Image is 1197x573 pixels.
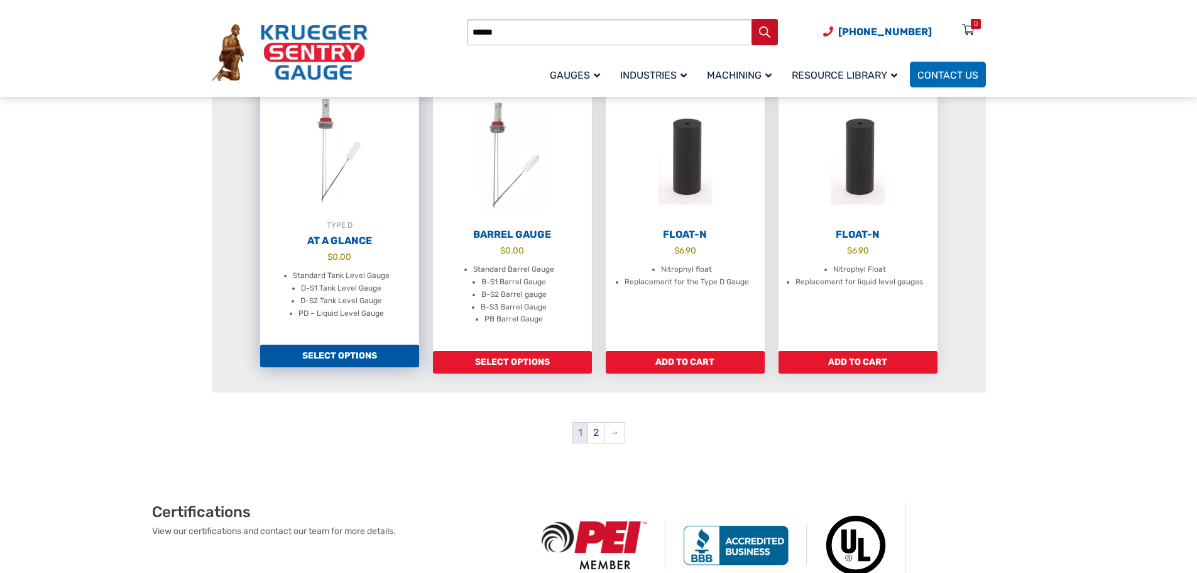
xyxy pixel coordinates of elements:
[779,228,937,241] h2: Float-N
[573,423,588,443] span: Page 1
[625,276,749,289] li: Replacement for the Type D Gauge
[833,264,886,276] li: Nitrophyl Float
[588,423,604,443] a: Page 2
[481,289,547,301] li: B-S2 Barrel gauge
[917,69,978,81] span: Contact Us
[974,19,978,29] div: 0
[550,69,600,81] span: Gauges
[327,252,332,262] span: $
[260,345,419,367] a: Add to cart: “At A Glance”
[542,60,613,89] a: Gauges
[847,245,869,255] bdi: 6.90
[779,87,937,225] img: Float-N
[606,87,765,351] a: Float-N $6.90 Nitrophyl float Replacement for the Type D Gauge
[301,282,381,295] li: D-S1 Tank Level Gauge
[606,351,765,374] a: Add to cart: “Float-N”
[300,295,382,308] li: D-S2 Tank Level Gauge
[784,60,910,89] a: Resource Library
[484,313,543,326] li: PB Barrel Gauge
[779,351,937,374] a: Add to cart: “Float-N”
[707,69,772,81] span: Machining
[795,276,923,289] li: Replacement for liquid level gauges
[152,525,524,538] p: View our certifications and contact our team for more details.
[298,308,384,320] li: PD – Liquid Level Gauge
[212,24,368,82] img: Krueger Sentry Gauge
[481,276,546,289] li: B-S1 Barrel Gauge
[260,81,419,219] img: At A Glance
[433,228,592,241] h2: Barrel Gauge
[260,219,419,231] div: TYPE D
[847,245,852,255] span: $
[481,301,547,314] li: B-S3 Barrel Gauge
[212,421,986,448] nav: Product Pagination
[293,270,390,282] li: Standard Tank Level Gauge
[606,87,765,225] img: Float-N
[792,69,897,81] span: Resource Library
[606,228,765,241] h2: Float-N
[838,26,932,38] span: [PHONE_NUMBER]
[327,252,351,262] bdi: 0.00
[674,245,679,255] span: $
[620,69,687,81] span: Industries
[779,87,937,351] a: Float-N $6.90 Nitrophyl Float Replacement for liquid level gauges
[910,62,986,87] a: Contact Us
[674,245,696,255] bdi: 6.90
[699,60,784,89] a: Machining
[665,525,807,565] img: BBB
[260,81,419,345] a: TYPE DAt A Glance $0.00 Standard Tank Level Gauge D-S1 Tank Level Gauge D-S2 Tank Level Gauge PD ...
[500,245,505,255] span: $
[433,87,592,225] img: Barrel Gauge
[152,503,524,521] h2: Certifications
[260,235,419,247] h2: At A Glance
[524,521,665,570] img: PEI Member
[823,24,932,40] a: Phone Number (920) 434-8860
[661,264,712,276] li: Nitrophyl float
[500,245,524,255] bdi: 0.00
[433,87,592,351] a: Barrel Gauge $0.00 Standard Barrel Gauge B-S1 Barrel Gauge B-S2 Barrel gauge B-S3 Barrel Gauge PB...
[613,60,699,89] a: Industries
[433,351,592,374] a: Add to cart: “Barrel Gauge”
[473,264,554,276] li: Standard Barrel Gauge
[604,423,625,443] a: →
